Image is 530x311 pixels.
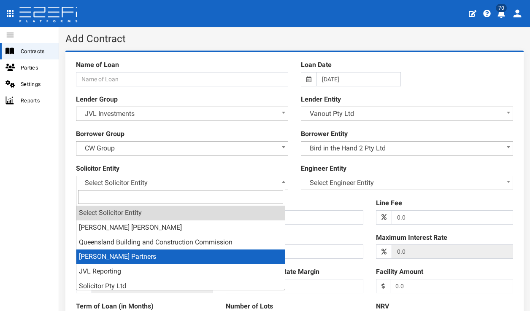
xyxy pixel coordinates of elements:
span: Bird in the Hand 2 Pty Ltd [306,142,508,154]
li: Solicitor Pty Ltd [76,279,285,294]
span: Reports [21,96,52,105]
li: [PERSON_NAME] Partners [76,249,285,264]
label: Borrower Group [76,129,124,139]
span: Vanout Pty Ltd [306,108,508,120]
span: Select Engineer Entity [301,176,513,190]
li: [PERSON_NAME] [PERSON_NAME] [76,220,285,235]
input: In Default Interest Rate Margin [242,279,363,293]
span: Bird in the Hand 2 Pty Ltd [301,141,513,155]
label: Line Fee [376,198,402,208]
input: Line Fee [392,210,513,225]
span: Settings [21,79,52,89]
input: Name of Loan [76,72,288,86]
span: Select Solicitor Entity [81,177,283,189]
label: Name of Loan [76,60,119,70]
label: Lender Group [76,95,118,105]
input: Facility Amount [390,279,513,293]
span: JVL Investments [76,107,288,121]
label: Maximum Interest Rate [376,233,447,243]
span: Contracts [21,46,52,56]
li: Select Solicitor Entity [76,206,285,220]
li: JVL Reporting [76,264,285,279]
span: Vanout Pty Ltd [301,107,513,121]
h1: Add Contract [65,33,524,44]
label: Engineer Entity [301,164,346,174]
span: Parties [21,63,52,72]
input: Maximum Interest Rate [392,244,513,259]
label: Facility Amount [376,267,423,277]
span: Select Solicitor Entity [76,176,288,190]
label: Borrower Entity [301,129,348,139]
span: CW Group [76,141,288,155]
li: Queensland Building and Construction Commission [76,235,285,250]
span: Select Engineer Entity [306,177,508,189]
input: Platform Licence [242,210,363,225]
input: Loan Date [316,72,400,86]
label: Lender Entity [301,95,341,105]
label: Loan Date [301,60,332,70]
span: CW Group [81,142,283,154]
span: JVL Investments [81,108,283,120]
label: Solicitor Entity [76,164,119,174]
input: Fixed Interest Rate [242,244,363,259]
